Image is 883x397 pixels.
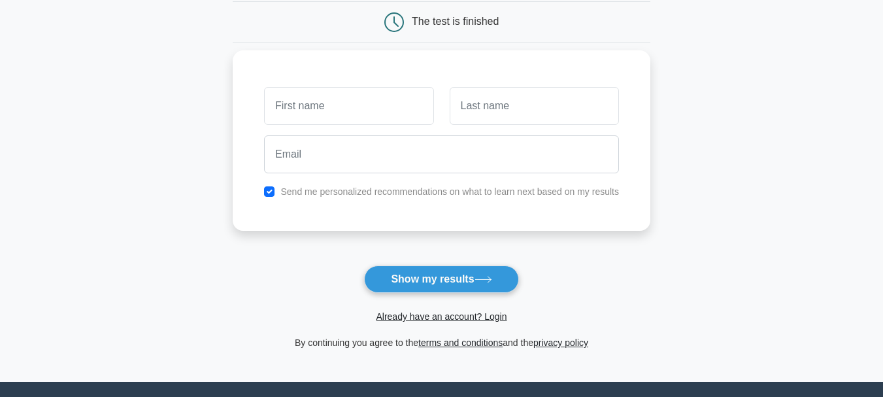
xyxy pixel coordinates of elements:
button: Show my results [364,266,518,293]
label: Send me personalized recommendations on what to learn next based on my results [280,186,619,197]
input: Email [264,135,619,173]
a: terms and conditions [418,337,503,348]
a: Already have an account? Login [376,311,507,322]
input: First name [264,87,433,125]
input: Last name [450,87,619,125]
div: By continuing you agree to the and the [225,335,658,351]
a: privacy policy [533,337,588,348]
div: The test is finished [412,16,499,27]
